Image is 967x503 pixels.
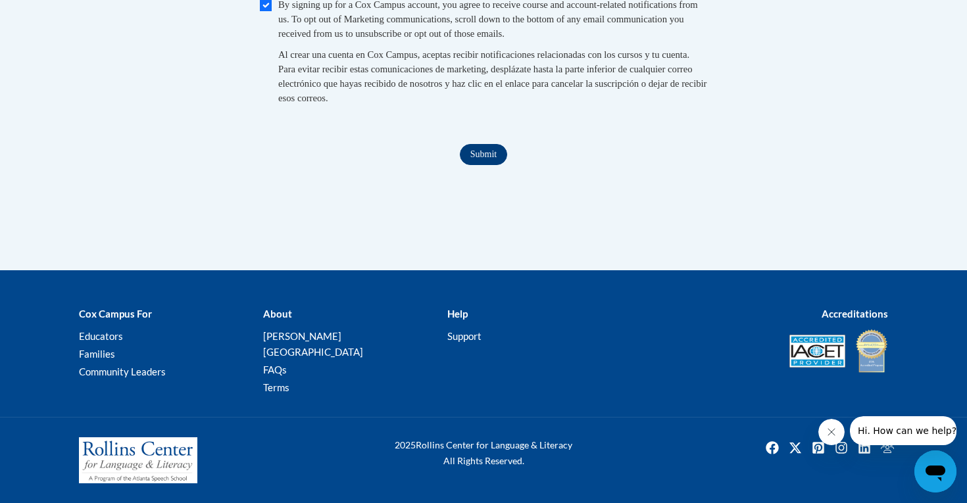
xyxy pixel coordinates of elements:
[818,419,845,445] iframe: Close message
[877,437,898,458] img: Facebook group icon
[79,308,152,320] b: Cox Campus For
[447,308,468,320] b: Help
[79,348,115,360] a: Families
[263,308,292,320] b: About
[854,437,875,458] a: Linkedin
[854,437,875,458] img: LinkedIn icon
[79,437,197,483] img: Rollins Center for Language & Literacy - A Program of the Atlanta Speech School
[263,330,363,358] a: [PERSON_NAME][GEOGRAPHIC_DATA]
[460,144,507,165] input: Submit
[831,437,852,458] img: Instagram icon
[785,437,806,458] img: Twitter icon
[850,416,956,445] iframe: Message from company
[831,437,852,458] a: Instagram
[762,437,783,458] a: Facebook
[263,381,289,393] a: Terms
[762,437,783,458] img: Facebook icon
[789,335,845,368] img: Accredited IACET® Provider
[395,439,416,450] span: 2025
[447,330,482,342] a: Support
[855,328,888,374] img: IDA® Accredited
[79,366,166,377] a: Community Leaders
[808,437,829,458] img: Pinterest icon
[345,437,622,469] div: Rollins Center for Language & Literacy All Rights Reserved.
[263,364,287,375] a: FAQs
[822,308,888,320] b: Accreditations
[877,437,898,458] a: Facebook Group
[808,437,829,458] a: Pinterest
[278,49,707,103] span: Al crear una cuenta en Cox Campus, aceptas recibir notificaciones relacionadas con los cursos y t...
[785,437,806,458] a: Twitter
[79,330,123,342] a: Educators
[914,450,956,492] iframe: Button to launch messaging window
